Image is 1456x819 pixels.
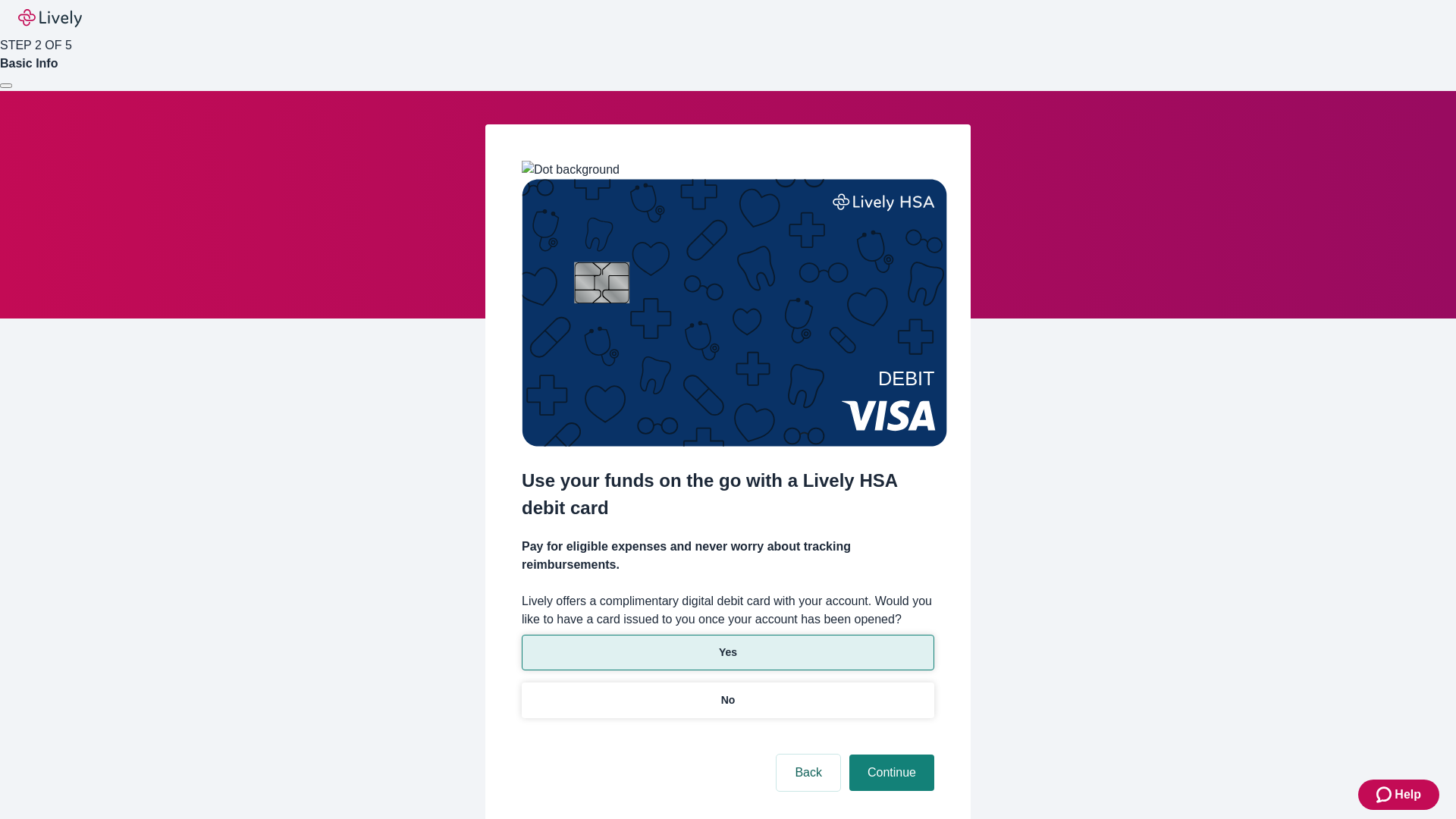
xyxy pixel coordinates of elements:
[1358,780,1439,810] button: Zendesk support iconHelp
[522,467,934,522] h2: Use your funds on the go with a Lively HSA debit card
[1376,786,1395,804] svg: Zendesk support icon
[849,755,934,791] button: Continue
[777,755,840,791] button: Back
[522,161,620,179] img: Dot background
[522,682,934,718] button: No
[522,179,947,447] img: Debit card
[721,692,736,708] p: No
[18,9,82,27] img: Lively
[719,645,737,661] p: Yes
[1395,786,1421,804] span: Help
[522,635,934,670] button: Yes
[522,538,934,574] h4: Pay for eligible expenses and never worry about tracking reimbursements.
[522,592,934,629] label: Lively offers a complimentary digital debit card with your account. Would you like to have a card...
